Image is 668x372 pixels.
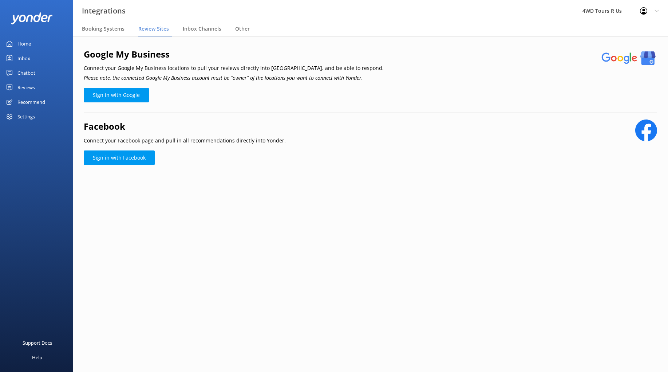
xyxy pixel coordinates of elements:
img: yonder-white-logo.png [11,12,53,24]
h3: Integrations [82,5,126,17]
p: Connect your Google My Business locations to pull your reviews directly into [GEOGRAPHIC_DATA], a... [84,64,384,72]
a: Sign in with Facebook [84,150,155,165]
div: Support Docs [23,336,52,350]
span: Review Sites [138,25,169,32]
div: Home [17,36,31,51]
span: Other [235,25,250,32]
a: Sign in with Google [84,88,149,102]
div: Chatbot [17,66,35,80]
div: Settings [17,109,35,124]
span: Inbox Channels [183,25,221,32]
div: Recommend [17,95,45,109]
h2: Facebook [84,120,286,133]
div: Reviews [17,80,35,95]
i: Please note, the connected Google My Business account must be “owner” of the locations you want t... [84,74,363,81]
h2: Google My Business [84,47,384,61]
span: Booking Systems [82,25,124,32]
p: Connect your Facebook page and pull in all recommendations directly into Yonder. [84,137,286,145]
div: Inbox [17,51,30,66]
div: Help [32,350,42,365]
